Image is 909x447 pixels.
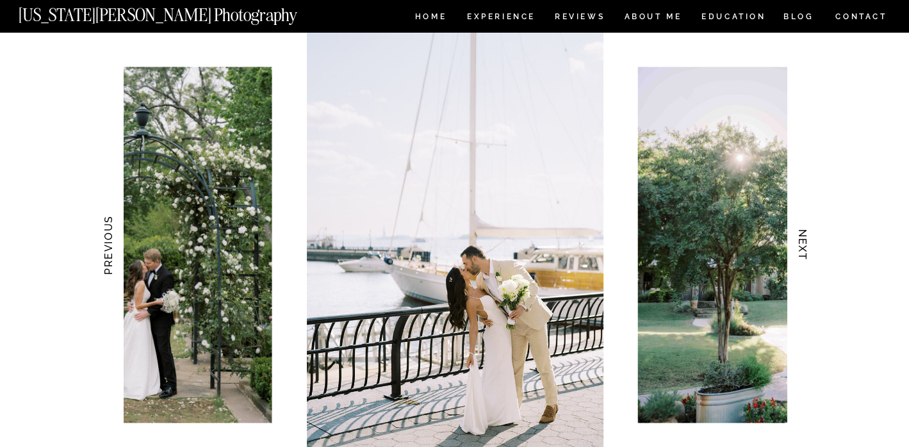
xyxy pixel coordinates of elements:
a: Experience [467,13,534,24]
a: BLOG [783,13,814,24]
a: EDUCATION [700,13,767,24]
a: CONTACT [835,10,888,24]
a: [US_STATE][PERSON_NAME] Photography [19,6,340,17]
a: HOME [413,13,449,24]
a: REVIEWS [555,13,603,24]
h3: PREVIOUS [101,205,114,286]
h3: NEXT [796,205,809,286]
a: ABOUT ME [624,13,682,24]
